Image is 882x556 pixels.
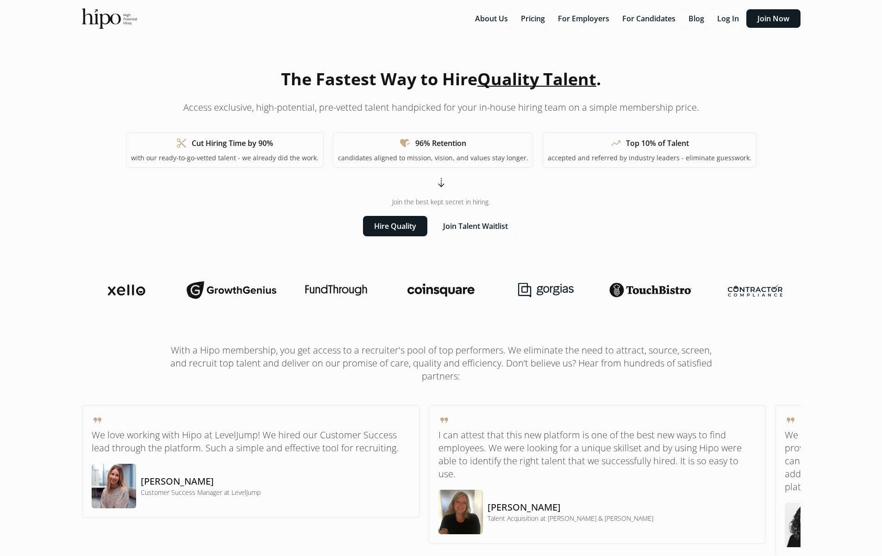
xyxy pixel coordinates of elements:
button: Join Now [746,9,801,28]
button: Hire Quality [363,216,427,236]
img: growthgenius-logo [187,281,276,299]
h1: With a Hipo membership, you get access to a recruiter's pool of top performers. We eliminate the ... [163,344,719,383]
span: heart_check [400,138,411,149]
img: gorgias-logo [518,283,574,297]
h5: [PERSON_NAME] [141,475,261,488]
h4: Customer Success Manager at LevelJump [141,488,261,497]
h1: 96% Retention [415,138,466,149]
img: fundthrough-logo [305,284,367,296]
span: trending_up [610,138,621,149]
h1: Top 10% of Talent [626,138,689,149]
p: Access exclusive, high-potential, pre-vetted talent handpicked for your in-house hiring team on a... [183,101,699,114]
span: content_cut [176,138,187,149]
a: Join Now [746,13,801,24]
p: accepted and referred by industry leaders - eliminate guesswork. [548,153,751,163]
img: contractor-compliance-logo [728,284,782,297]
img: xello-logo [108,284,145,296]
p: I can attest that this new platform is one of the best new ways to find employees. We were lookin... [438,429,756,480]
p: We love working with Hipo at LevelJump! We hired our Customer Success lead through the platform. ... [92,429,410,455]
img: testimonial-image [438,490,482,534]
img: testimonial-image [785,503,829,547]
span: format_quote [438,415,449,426]
span: format_quote [785,415,796,426]
p: candidates aligned to mission, vision, and values stay longer. [338,153,528,163]
a: Pricing [515,13,552,24]
button: For Employers [552,9,615,28]
h5: [PERSON_NAME] [487,501,653,514]
h4: Talent Acquisition at [PERSON_NAME] & [PERSON_NAME] [487,514,653,523]
button: Log In [712,9,744,28]
p: with our ready-to-go-vetted talent - we already did the work. [131,153,319,163]
a: Log In [712,13,746,24]
button: About Us [469,9,513,28]
h1: Cut Hiring Time by 90% [192,138,273,149]
span: arrow_cool_down [436,177,447,188]
button: For Candidates [617,9,681,28]
img: coinsquare-logo [407,284,474,297]
span: Quality Talent [477,68,596,90]
a: Blog [683,13,712,24]
img: official-logo [82,8,137,29]
button: Join Talent Waitlist [432,216,519,236]
a: For Candidates [617,13,683,24]
h1: The Fastest Way to Hire . [281,67,601,92]
span: format_quote [92,415,103,426]
button: Blog [683,9,710,28]
a: About Us [469,13,515,24]
span: Join the best kept secret in hiring. [392,197,490,207]
a: For Employers [552,13,617,24]
img: testimonial-image [92,464,136,508]
img: touchbistro-logo [609,283,692,297]
button: Pricing [515,9,550,28]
